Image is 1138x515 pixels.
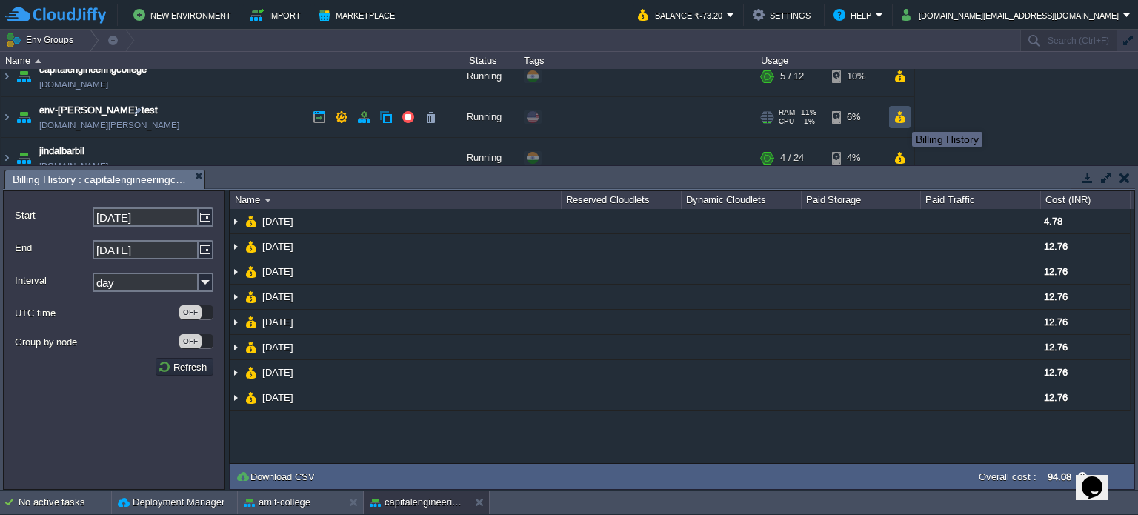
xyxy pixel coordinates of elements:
img: AMDAwAAAACH5BAEAAAAALAAAAAABAAEAAAICRAEAOw== [230,285,242,309]
span: 12.76 [1044,367,1068,378]
img: AMDAwAAAACH5BAEAAAAALAAAAAABAAEAAAICRAEAOw== [1,97,13,137]
div: Paid Storage [802,191,921,209]
label: Group by node [15,334,178,350]
button: Marketplace [319,6,399,24]
div: Running [445,56,519,96]
a: [DOMAIN_NAME] [39,77,108,92]
div: Reserved Cloudlets [562,191,681,209]
div: Paid Traffic [922,191,1040,209]
img: AMDAwAAAACH5BAEAAAAALAAAAAABAAEAAAICRAEAOw== [245,385,257,410]
span: 12.76 [1044,392,1068,403]
label: UTC time [15,305,178,321]
a: [DATE] [261,316,296,328]
span: 12.76 [1044,241,1068,252]
span: 12.76 [1044,342,1068,353]
button: Import [250,6,305,24]
img: AMDAwAAAACH5BAEAAAAALAAAAAABAAEAAAICRAEAOw== [264,199,271,202]
img: AMDAwAAAACH5BAEAAAAALAAAAAABAAEAAAICRAEAOw== [245,234,257,259]
img: AMDAwAAAACH5BAEAAAAALAAAAAABAAEAAAICRAEAOw== [245,285,257,309]
span: 4.78 [1044,216,1062,227]
label: Start [15,207,91,223]
span: CPU [779,117,794,126]
button: Deployment Manager [118,495,224,510]
img: AMDAwAAAACH5BAEAAAAALAAAAAABAAEAAAICRAEAOw== [230,310,242,334]
a: [DOMAIN_NAME] [39,159,108,173]
button: Download CSV [236,470,319,483]
label: Overall cost : [979,471,1036,482]
div: OFF [179,334,202,348]
button: [DOMAIN_NAME][EMAIL_ADDRESS][DOMAIN_NAME] [902,6,1123,24]
div: 4 / 24 [780,138,804,178]
img: AMDAwAAAACH5BAEAAAAALAAAAAABAAEAAAICRAEAOw== [13,138,34,178]
img: AMDAwAAAACH5BAEAAAAALAAAAAABAAEAAAICRAEAOw== [230,385,242,410]
span: 12.76 [1044,266,1068,277]
img: AMDAwAAAACH5BAEAAAAALAAAAAABAAEAAAICRAEAOw== [245,259,257,284]
button: Balance ₹-73.20 [638,6,727,24]
button: Refresh [158,360,211,373]
div: 6% [832,97,880,137]
div: Running [445,138,519,178]
img: AMDAwAAAACH5BAEAAAAALAAAAAABAAEAAAICRAEAOw== [230,209,242,233]
a: [DOMAIN_NAME][PERSON_NAME] [39,118,179,133]
div: Running [445,97,519,137]
div: Status [446,52,519,69]
iframe: chat widget [1076,456,1123,500]
a: [DATE] [261,215,296,227]
div: Usage [757,52,914,69]
div: OFF [179,305,202,319]
img: CloudJiffy [5,6,106,24]
a: [DATE] [261,391,296,404]
a: env-[PERSON_NAME]-test [39,103,158,118]
img: AMDAwAAAACH5BAEAAAAALAAAAAABAAEAAAICRAEAOw== [1,138,13,178]
img: AMDAwAAAACH5BAEAAAAALAAAAAABAAEAAAICRAEAOw== [13,56,34,96]
span: jindalbarbil [39,144,84,159]
span: RAM [779,108,795,117]
a: [DATE] [261,366,296,379]
div: 4% [832,138,880,178]
div: Name [231,191,561,209]
button: Env Groups [5,30,79,50]
img: AMDAwAAAACH5BAEAAAAALAAAAAABAAEAAAICRAEAOw== [230,360,242,385]
img: AMDAwAAAACH5BAEAAAAALAAAAAABAAEAAAICRAEAOw== [245,360,257,385]
a: [DATE] [261,265,296,278]
div: Cost (INR) [1042,191,1130,209]
img: AMDAwAAAACH5BAEAAAAALAAAAAABAAEAAAICRAEAOw== [245,209,257,233]
img: AMDAwAAAACH5BAEAAAAALAAAAAABAAEAAAICRAEAOw== [13,97,34,137]
div: Name [1,52,445,69]
span: 11% [801,108,816,117]
div: Billing History [916,133,979,145]
span: Billing History : capitalengineeringcollege [13,170,190,189]
div: 10% [832,56,880,96]
div: Dynamic Cloudlets [682,191,801,209]
a: [DATE] [261,341,296,353]
a: capitalengineeringcollege [39,62,147,77]
img: AMDAwAAAACH5BAEAAAAALAAAAAABAAEAAAICRAEAOw== [230,335,242,359]
span: 12.76 [1044,291,1068,302]
button: New Environment [133,6,236,24]
img: AMDAwAAAACH5BAEAAAAALAAAAAABAAEAAAICRAEAOw== [230,259,242,284]
a: [DATE] [261,290,296,303]
a: [DATE] [261,240,296,253]
img: AMDAwAAAACH5BAEAAAAALAAAAAABAAEAAAICRAEAOw== [245,335,257,359]
span: 12.76 [1044,316,1068,328]
button: amit-college [244,495,310,510]
div: Tags [520,52,756,69]
label: 94.08 [1048,471,1071,482]
div: 5 / 12 [780,56,804,96]
span: 1% [800,117,815,126]
button: Help [833,6,876,24]
img: AMDAwAAAACH5BAEAAAAALAAAAAABAAEAAAICRAEAOw== [35,59,41,63]
img: AMDAwAAAACH5BAEAAAAALAAAAAABAAEAAAICRAEAOw== [1,56,13,96]
img: AMDAwAAAACH5BAEAAAAALAAAAAABAAEAAAICRAEAOw== [230,234,242,259]
label: End [15,240,91,256]
div: No active tasks [19,491,111,514]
